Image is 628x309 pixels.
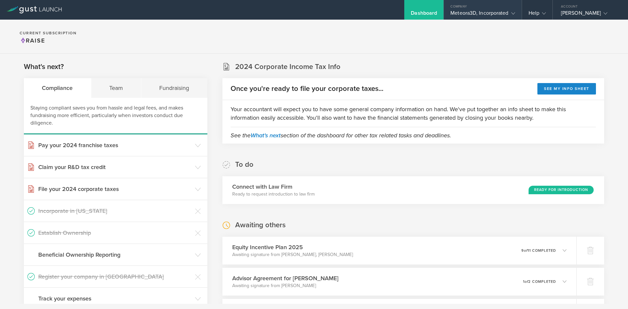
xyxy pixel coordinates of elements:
div: [PERSON_NAME] [561,10,617,20]
div: Meteora3D, Incorporated [450,10,515,20]
h2: What's next? [24,62,64,72]
em: of [525,280,528,284]
div: Dashboard [411,10,437,20]
p: Awaiting signature from [PERSON_NAME], [PERSON_NAME] [232,251,353,258]
h2: Awaiting others [235,220,286,230]
div: Compliance [24,78,91,98]
h3: Equity Incentive Plan 2025 [232,243,353,251]
div: Ready for Introduction [529,186,594,194]
h3: Establish Ownership [38,229,192,237]
span: Raise [20,37,45,44]
h3: Advisor Agreement for [PERSON_NAME] [232,274,339,283]
h2: 2024 Corporate Income Tax Info [235,62,340,72]
p: 1 2 completed [523,280,556,283]
h3: File your 2024 corporate taxes [38,185,192,193]
h3: Register your company in [GEOGRAPHIC_DATA] [38,272,192,281]
h3: Track your expenses [38,294,192,303]
div: Staying compliant saves you from hassle and legal fees, and makes fundraising more efficient, par... [24,98,207,134]
div: Fundraising [141,78,207,98]
p: Awaiting signature from [PERSON_NAME] [232,283,339,289]
h2: Once you're ready to file your corporate taxes... [231,84,383,94]
h3: Beneficial Ownership Reporting [38,250,192,259]
p: Your accountant will expect you to have some general company information on hand. We've put toget... [231,105,596,122]
p: Ready to request introduction to law firm [232,191,315,197]
h3: Connect with Law Firm [232,182,315,191]
div: Help [529,10,546,20]
h3: Pay your 2024 franchise taxes [38,141,192,149]
em: of [524,249,528,253]
h2: To do [235,160,253,169]
h3: Incorporate in [US_STATE] [38,207,192,215]
button: See my info sheet [537,83,596,94]
em: See the section of the dashboard for other tax related tasks and deadlines. [231,132,451,139]
div: Team [91,78,142,98]
p: 9 11 completed [521,249,556,252]
div: Connect with Law FirmReady to request introduction to law firmReady for Introduction [222,176,604,204]
a: What's next [251,132,281,139]
h2: Current Subscription [20,31,77,35]
h3: Claim your R&D tax credit [38,163,192,171]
